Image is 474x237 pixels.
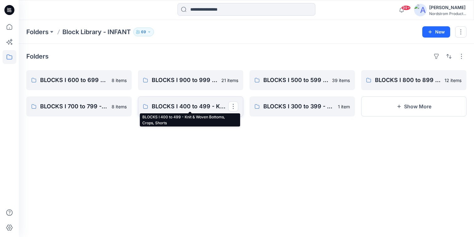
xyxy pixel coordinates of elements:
p: BLOCKS I 500 to 599 - Layette Gown, Coverall, Footed Romper, 1 pc Swim, [PERSON_NAME], Onesie, Sw... [263,76,328,85]
a: BLOCKS I 800 to 899 - Panty, [PERSON_NAME], Swim Bottoms12 items [361,70,466,90]
h4: Folders [26,53,49,60]
p: 8 items [112,103,127,110]
p: BLOCKS I 300 to 399 - Jackets, Outerwear, Blazers, Sportscoat, Vest [263,102,334,111]
p: 8 items [112,77,127,84]
span: 99+ [401,5,411,10]
p: 69 [141,28,146,35]
button: New [422,26,450,38]
p: BLOCKS I 600 to 699 - Hats, Bibs, Blankets, Booties, Misc [40,76,108,85]
p: Block Library - INFANT [62,28,131,36]
p: BLOCKS I 700 to 799 - Dresses, Camis, Gowns, Chemise [40,102,108,111]
p: BLOCKS I 900 to 999 - Knit Cut & Sew Tops [152,76,218,85]
button: Show More [361,96,466,116]
a: BLOCKS I 300 to 399 - Jackets, Outerwear, Blazers, Sportscoat, Vest1 item [250,96,355,116]
div: [PERSON_NAME] [429,4,466,11]
p: 12 items [445,77,461,84]
p: 21 items [221,77,238,84]
img: avatar [414,4,427,16]
a: BLOCKS I 700 to 799 - Dresses, Camis, Gowns, Chemise8 items [26,96,132,116]
button: 69 [133,28,154,36]
a: BLOCKS I 400 to 499 - Knit & Woven Bottoms, Crops, Shorts [138,96,243,116]
div: Nordstrom Product... [429,11,466,16]
p: 1 item [338,103,350,110]
a: BLOCKS I 600 to 699 - Hats, Bibs, Blankets, Booties, Misc8 items [26,70,132,90]
p: 39 items [332,77,350,84]
p: BLOCKS I 800 to 899 - Panty, [PERSON_NAME], Swim Bottoms [375,76,441,85]
a: BLOCKS I 500 to 599 - Layette Gown, Coverall, Footed Romper, 1 pc Swim, [PERSON_NAME], Onesie, Sw... [250,70,355,90]
p: BLOCKS I 400 to 499 - Knit & Woven Bottoms, Crops, Shorts [152,102,228,111]
a: Folders [26,28,49,36]
a: BLOCKS I 900 to 999 - Knit Cut & Sew Tops21 items [138,70,243,90]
